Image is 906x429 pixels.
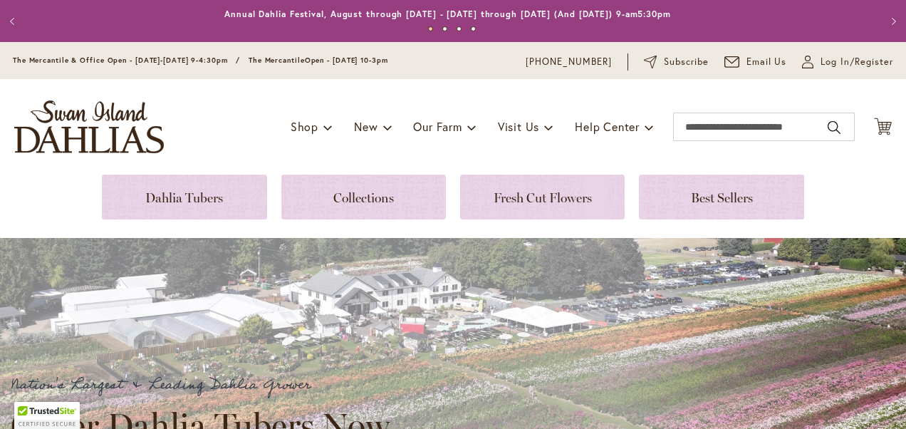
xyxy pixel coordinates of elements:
[498,119,539,134] span: Visit Us
[291,119,318,134] span: Shop
[575,119,640,134] span: Help Center
[13,56,305,65] span: The Mercantile & Office Open - [DATE]-[DATE] 9-4:30pm / The Mercantile
[457,26,462,31] button: 3 of 4
[746,55,787,69] span: Email Us
[664,55,709,69] span: Subscribe
[305,56,388,65] span: Open - [DATE] 10-3pm
[644,55,709,69] a: Subscribe
[724,55,787,69] a: Email Us
[224,9,671,19] a: Annual Dahlia Festival, August through [DATE] - [DATE] through [DATE] (And [DATE]) 9-am5:30pm
[821,55,893,69] span: Log In/Register
[413,119,462,134] span: Our Farm
[442,26,447,31] button: 2 of 4
[878,7,906,36] button: Next
[14,402,80,429] div: TrustedSite Certified
[802,55,893,69] a: Log In/Register
[428,26,433,31] button: 1 of 4
[354,119,377,134] span: New
[11,373,402,397] p: Nation's Largest & Leading Dahlia Grower
[14,100,164,153] a: store logo
[471,26,476,31] button: 4 of 4
[526,55,612,69] a: [PHONE_NUMBER]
